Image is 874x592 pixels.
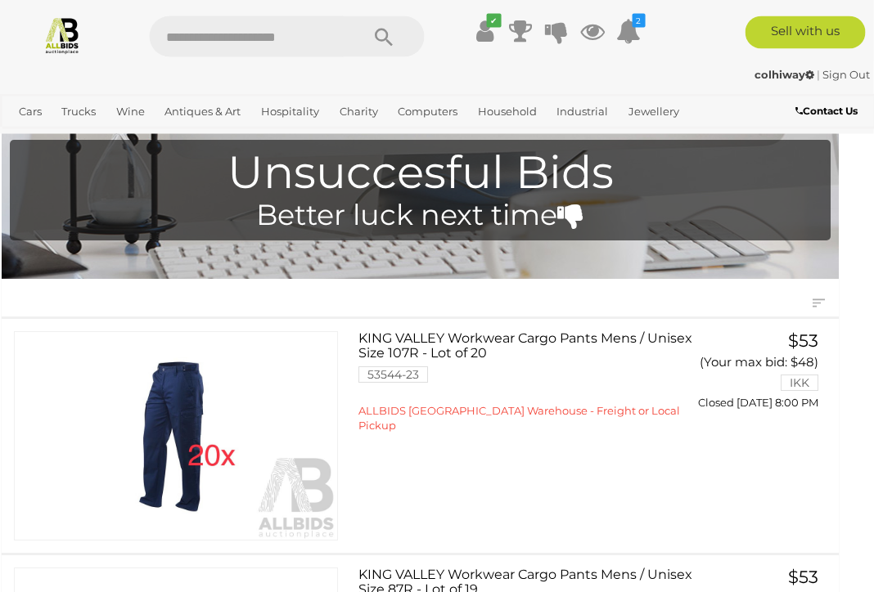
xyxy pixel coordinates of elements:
a: Trucks [56,98,103,125]
a: Household [471,98,543,125]
button: Search [343,16,425,57]
i: ✔ [487,14,502,28]
span: $53 [788,567,818,588]
a: Industrial [551,98,615,125]
h1: Unsuccesful Bids [18,149,822,199]
strong: colhiway [755,68,814,81]
span: Closed [DATE] 8:00 PM [698,397,818,410]
a: Contact Us [795,102,862,120]
a: ✔ [473,16,498,46]
span: | [817,68,820,81]
h4: Better luck next time [18,200,822,232]
a: Office [12,125,56,152]
img: Allbids.com.au [43,16,82,55]
a: KING VALLEY Workwear Cargo Pants Mens / Unisex Size 107R - Lot of 20 53544-23 ALLBIDS [GEOGRAPHIC... [371,332,687,433]
i: 2 [633,14,646,28]
a: Sell with us [746,16,866,49]
a: Sports [64,125,110,152]
a: 2 [617,16,642,46]
a: Hospitality [255,98,326,125]
span: $53 [788,331,818,352]
a: Cars [12,98,48,125]
a: colhiway [755,68,817,81]
a: [GEOGRAPHIC_DATA] [117,125,246,152]
a: Jewellery [622,98,686,125]
a: Computers [392,98,465,125]
a: $53 (Your max bid: $48) IKK Closed [DATE] 8:00 PM [712,332,823,410]
a: Charity [333,98,385,125]
b: Contact Us [795,105,858,117]
a: Wine [110,98,151,125]
a: Antiques & Art [159,98,248,125]
a: Sign Out [822,68,870,81]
